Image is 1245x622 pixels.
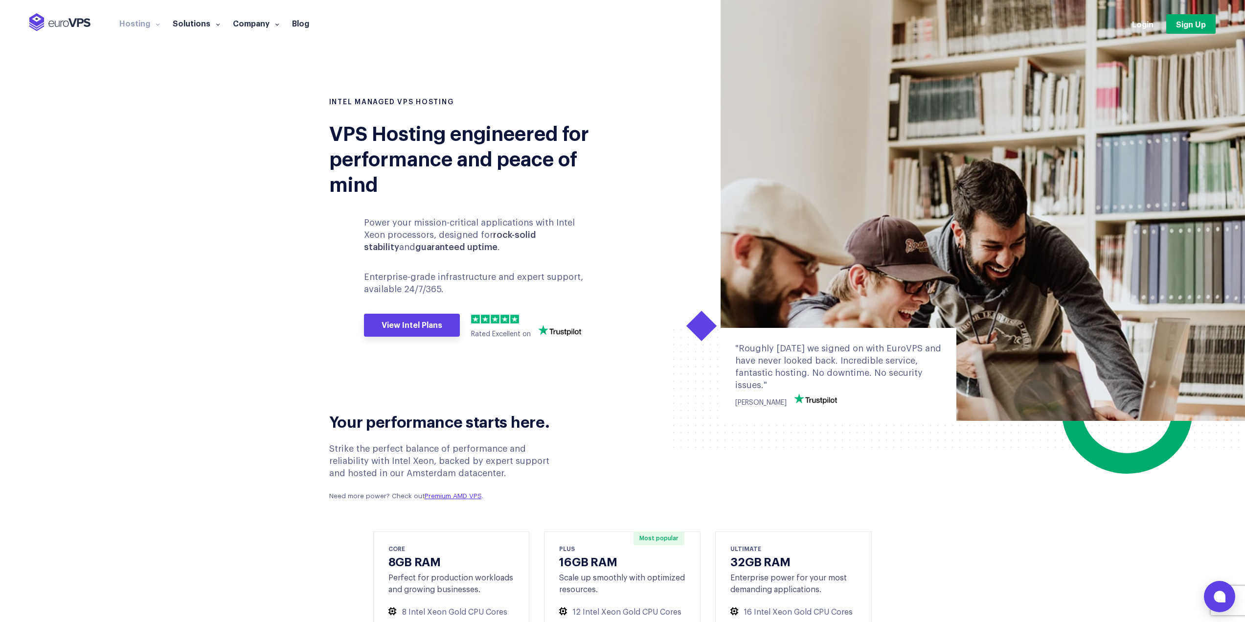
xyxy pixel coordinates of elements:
p: Power your mission-critical applications with Intel Xeon processors, designed for and . [364,217,596,254]
a: Premium AMD VPS [425,493,482,499]
div: CORE [388,544,515,553]
div: PLUS [559,544,685,553]
div: Scale up smoothly with optimized resources. [559,572,685,596]
div: ULTIMATE [730,544,857,553]
a: View Intel Plans [364,314,460,337]
h3: 16GB RAM [559,554,685,568]
h3: 32GB RAM [730,554,857,568]
span: [PERSON_NAME] [735,399,787,406]
img: EuroVPS [29,13,91,31]
b: guaranteed uptime [415,243,498,252]
a: Solutions [166,18,226,28]
span: Most popular [634,531,684,545]
h2: Your performance starts here. [329,411,566,431]
a: Company [226,18,286,28]
li: 12 Intel Xeon Gold CPU Cores [559,607,685,618]
p: Need more power? Check out . [329,492,566,501]
b: rock-solid stability [364,230,536,252]
img: 5 [510,315,519,323]
span: Rated Excellent on [471,331,531,338]
div: Enterprise power for your most demanding applications. [730,572,857,596]
a: Hosting [113,18,166,28]
a: Sign Up [1166,14,1216,34]
p: Enterprise-grade infrastructure and expert support, available 24/7/365. [364,271,596,296]
div: VPS Hosting engineered for performance and peace of mind [329,119,615,196]
a: Blog [286,18,316,28]
img: 3 [491,315,499,323]
h3: 8GB RAM [388,554,515,568]
button: Open chat window [1204,581,1235,612]
img: 2 [481,315,490,323]
a: Login [1132,19,1154,29]
div: "Roughly [DATE] we signed on with EuroVPS and have never looked back. Incredible service, fantast... [735,343,942,392]
img: 4 [500,315,509,323]
h1: INTEL MANAGED VPS HOSTING [329,98,615,108]
img: 1 [471,315,480,323]
div: Perfect for production workloads and growing businesses. [388,572,515,596]
li: 16 Intel Xeon Gold CPU Cores [730,607,857,618]
li: 8 Intel Xeon Gold CPU Cores [388,607,515,618]
div: Strike the perfect balance of performance and reliability with Intel Xeon, backed by expert suppo... [329,443,566,502]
